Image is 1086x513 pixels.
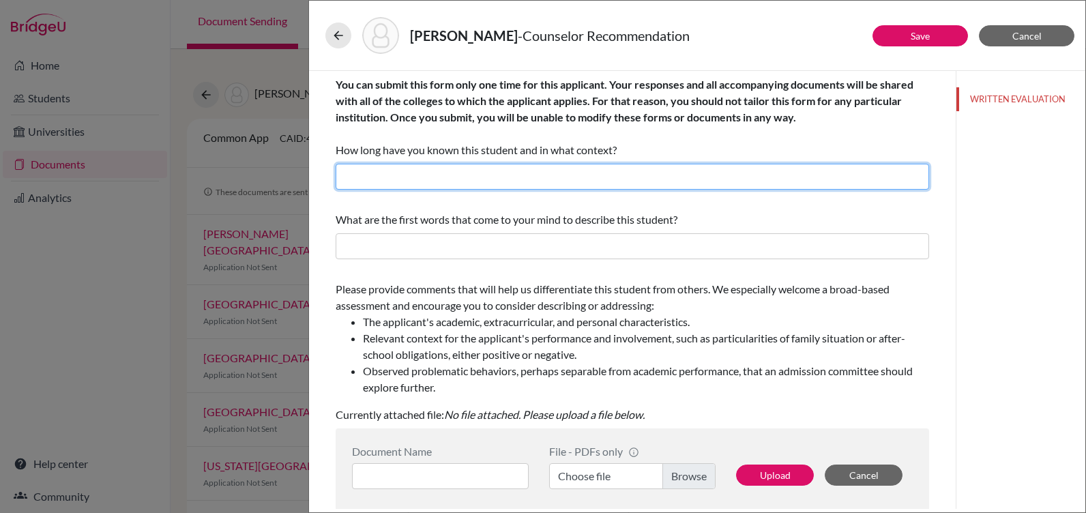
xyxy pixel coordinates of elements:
div: Document Name [352,445,529,458]
button: WRITTEN EVALUATION [956,87,1085,111]
span: info [628,447,639,458]
li: The applicant's academic, extracurricular, and personal characteristics. [363,314,929,330]
li: Relevant context for the applicant's performance and involvement, such as particularities of fami... [363,330,929,363]
li: Observed problematic behaviors, perhaps separable from academic performance, that an admission co... [363,363,929,396]
strong: [PERSON_NAME] [410,27,518,44]
span: - Counselor Recommendation [518,27,690,44]
div: Currently attached file: [336,276,929,428]
b: You can submit this form only one time for this applicant. Your responses and all accompanying do... [336,78,913,123]
span: How long have you known this student and in what context? [336,78,913,156]
i: No file attached. Please upload a file below. [444,408,645,421]
span: What are the first words that come to your mind to describe this student? [336,213,677,226]
div: File - PDFs only [549,445,716,458]
span: Please provide comments that will help us differentiate this student from others. We especially w... [336,282,929,396]
button: Cancel [825,465,902,486]
label: Choose file [549,463,716,489]
button: Upload [736,465,814,486]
